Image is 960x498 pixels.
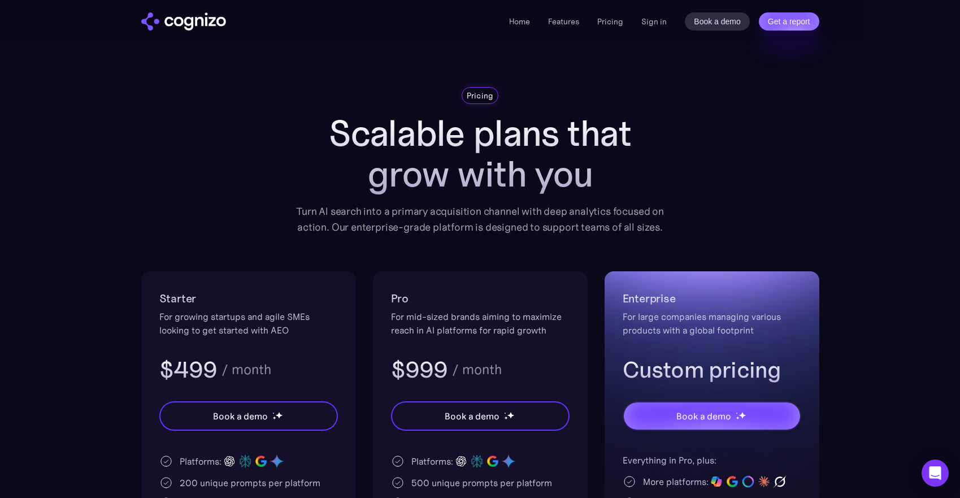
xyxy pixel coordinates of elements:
div: 500 unique prompts per platform [411,476,552,490]
h3: $999 [391,355,448,384]
a: Home [509,16,530,27]
img: star [272,412,274,414]
h2: Pro [391,289,570,308]
h3: Custom pricing [623,355,801,384]
div: Book a demo [445,409,499,423]
div: Pricing [467,90,494,101]
div: Book a demo [676,409,731,423]
div: / month [452,363,502,376]
div: Turn AI search into a primary acquisition channel with deep analytics focused on action. Our ente... [288,203,672,235]
h2: Enterprise [623,289,801,308]
a: Get a report [759,12,819,31]
a: Book a demostarstarstar [391,401,570,431]
a: Pricing [597,16,623,27]
img: star [275,412,283,419]
img: star [504,416,508,420]
img: star [736,416,740,420]
div: More platforms: [643,475,709,488]
div: 200 unique prompts per platform [180,476,320,490]
div: Platforms: [180,454,221,468]
div: Book a demo [213,409,267,423]
a: Sign in [641,15,667,28]
img: star [507,412,514,419]
h2: Starter [159,289,338,308]
div: / month [221,363,271,376]
h3: $499 [159,355,218,384]
div: For mid-sized brands aiming to maximize reach in AI platforms for rapid growth [391,310,570,337]
div: Open Intercom Messenger [922,460,949,487]
img: cognizo logo [141,12,226,31]
img: star [739,412,746,419]
div: Everything in Pro, plus: [623,453,801,467]
img: star [736,412,737,414]
h1: Scalable plans that grow with you [288,113,672,194]
img: star [272,416,276,420]
a: Book a demostarstarstar [159,401,338,431]
a: home [141,12,226,31]
a: Features [548,16,579,27]
a: Book a demo [685,12,750,31]
img: star [504,412,506,414]
div: For growing startups and agile SMEs looking to get started with AEO [159,310,338,337]
a: Book a demostarstarstar [623,401,801,431]
div: For large companies managing various products with a global footprint [623,310,801,337]
div: Platforms: [411,454,453,468]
